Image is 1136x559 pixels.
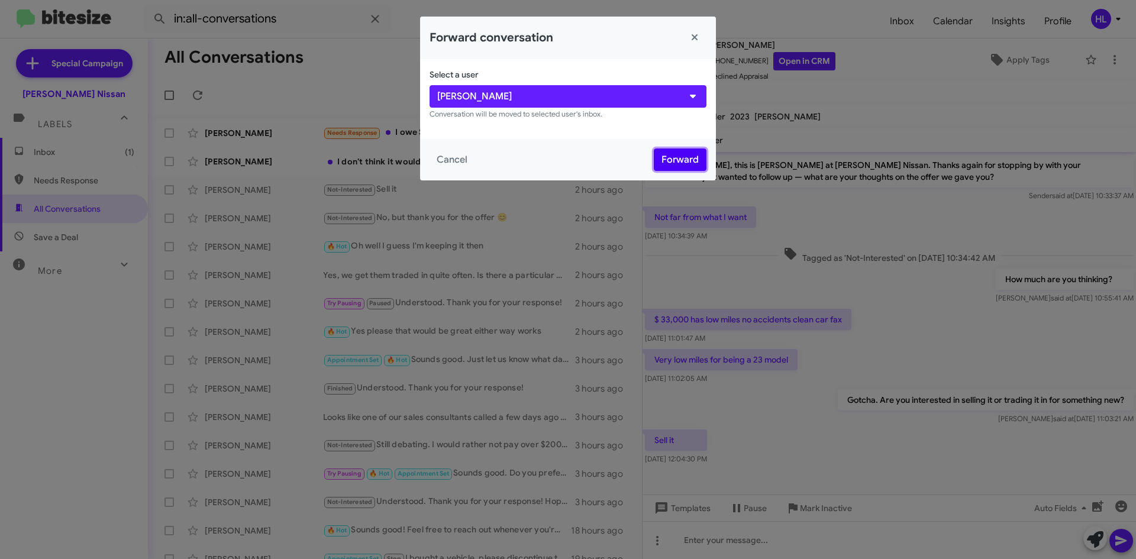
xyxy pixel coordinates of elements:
small: Conversation will be moved to selected user's inbox. [430,109,602,119]
button: Forward [654,148,706,171]
span: [PERSON_NAME] [437,89,512,104]
button: Close [683,26,706,50]
button: Cancel [430,149,475,170]
h2: Forward conversation [430,28,553,47]
button: [PERSON_NAME] [430,85,706,108]
p: Select a user [430,69,706,80]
